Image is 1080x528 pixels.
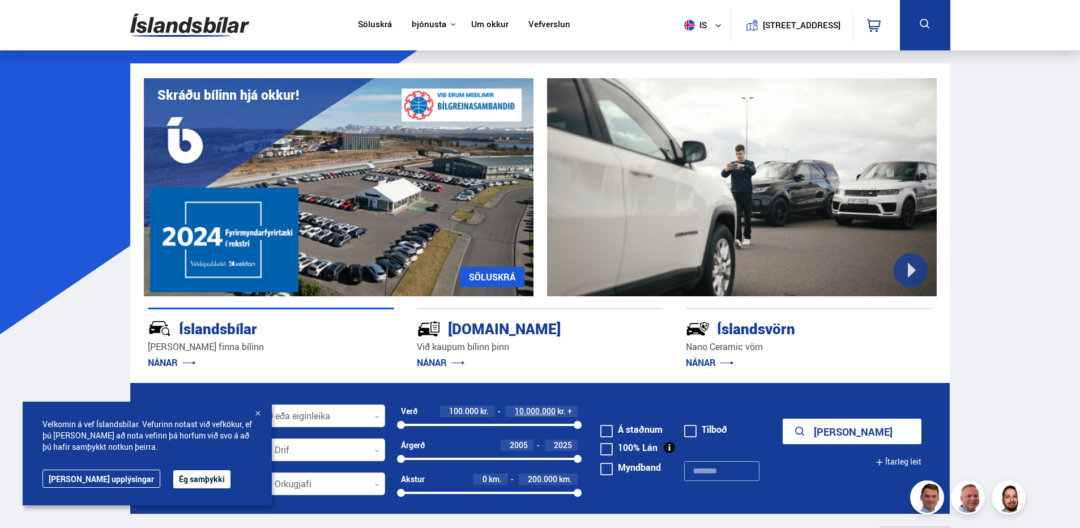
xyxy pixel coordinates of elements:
[148,318,354,338] div: Íslandsbílar
[559,475,572,484] span: km.
[684,425,727,434] label: Tilboð
[686,356,734,369] a: NÁNAR
[401,407,417,416] div: Verð
[358,19,392,31] a: Söluskrá
[460,267,524,287] a: SÖLUSKRÁ
[567,407,572,416] span: +
[401,475,425,484] div: Akstur
[876,449,921,475] button: Ítarleg leit
[148,317,172,340] img: JRvxyua_JYH6wB4c.svg
[417,318,623,338] div: [DOMAIN_NAME]
[737,9,847,41] a: [STREET_ADDRESS]
[130,7,249,44] img: G0Ugv5HjCgRt.svg
[148,340,394,354] p: [PERSON_NAME] finna bílinn
[528,19,570,31] a: Vefverslun
[42,470,160,488] a: [PERSON_NAME] upplýsingar
[686,318,892,338] div: Íslandsvörn
[417,356,465,369] a: NÁNAR
[483,474,487,484] span: 0
[767,20,836,30] button: [STREET_ADDRESS]
[173,470,230,488] button: Ég samþykki
[783,419,921,444] button: [PERSON_NAME]
[600,443,658,452] label: 100% Lán
[471,19,509,31] a: Um okkur
[489,475,502,484] span: km.
[515,406,556,416] tcxspan: Call 10.000.000 via 3CX
[680,8,731,42] button: is
[912,482,946,516] img: FbJEzSuNWCJXmdc-.webp
[557,407,566,416] span: kr.
[554,440,572,450] span: 2025
[993,482,1027,516] img: nhp88E3Fdnt1Opn2.png
[680,20,708,31] span: is
[686,317,710,340] img: -Svtn6bYgwAsiwNX.svg
[42,419,252,453] span: Velkomin á vef Íslandsbílar. Vefurinn notast við vefkökur, ef þú [PERSON_NAME] að nota vefinn þá ...
[412,19,446,30] button: Þjónusta
[953,482,987,516] img: siFngHWaQ9KaOqBr.png
[510,440,528,450] span: 2005
[401,441,425,450] div: Árgerð
[600,425,663,434] label: Á staðnum
[449,406,479,416] span: 100.000
[528,474,557,484] span: 200.000
[417,317,441,340] img: tr5P-W3DuiFaO7aO.svg
[157,87,299,103] h1: Skráðu bílinn hjá okkur!
[480,407,489,416] span: kr.
[144,78,533,296] img: eKx6w-_Home_640_.png
[686,340,932,354] p: Nano Ceramic vörn
[600,463,661,472] label: Myndband
[684,20,695,31] img: svg+xml;base64,PHN2ZyB4bWxucz0iaHR0cDovL3d3dy53My5vcmcvMjAwMC9zdmciIHdpZHRoPSI1MTIiIGhlaWdodD0iNT...
[417,340,663,354] p: Við kaupum bílinn þinn
[148,356,196,369] a: NÁNAR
